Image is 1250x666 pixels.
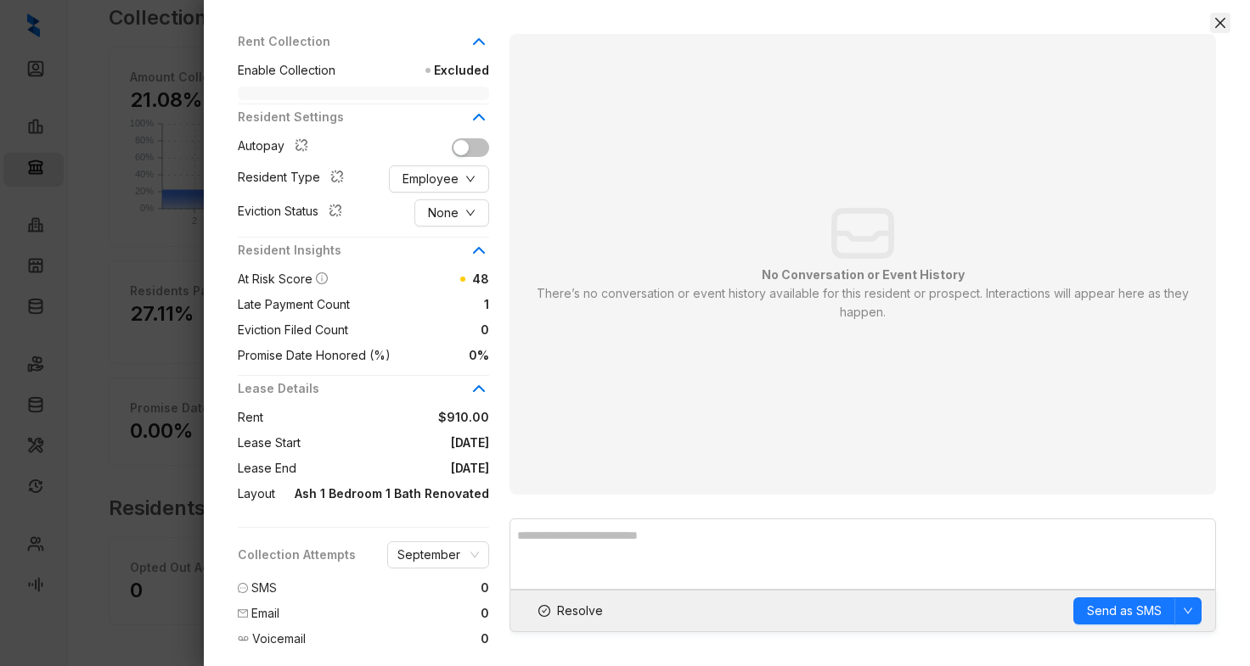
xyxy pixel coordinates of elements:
[238,202,349,224] div: Eviction Status
[481,604,489,623] span: 0
[472,271,489,286] span: 48
[465,174,476,184] span: down
[557,602,603,620] span: Resolve
[238,546,356,564] span: Collection Attempts
[762,267,965,282] strong: No Conversation or Event History
[238,32,489,61] div: Rent Collection
[238,346,391,365] span: Promise Date Honored (%)
[238,295,350,314] span: Late Payment Count
[238,108,489,137] div: Resident Settings
[238,108,469,126] span: Resident Settings
[238,168,351,190] div: Resident Type
[301,434,489,452] span: [DATE]
[296,459,489,478] span: [DATE]
[238,434,301,452] span: Lease Start
[238,241,489,270] div: Resident Insights
[1210,13,1230,33] button: Close
[350,295,489,314] span: 1
[251,604,279,623] span: Email
[538,605,550,617] span: check-circle
[1087,602,1162,620] span: Send as SMS
[238,583,248,593] span: message
[831,208,893,259] img: empty
[263,408,489,427] span: $910.00
[533,284,1192,322] p: There’s no conversation or event history available for this resident or prospect. Interactions wi...
[391,346,489,365] span: 0%
[238,61,335,80] span: Enable Collection
[238,137,315,159] div: Autopay
[428,204,459,222] span: None
[238,321,348,339] span: Eviction Filed Count
[238,379,489,408] div: Lease Details
[397,542,479,568] span: September
[252,630,306,648] span: Voicemail
[1213,16,1227,30] span: close
[348,321,489,339] span: 0
[275,484,489,503] span: Ash 1 Bedroom 1 Bath Renovated
[1183,606,1193,616] span: down
[238,633,249,644] img: Voicemail Icon
[251,579,277,597] span: SMS
[403,170,459,188] span: Employee
[238,608,248,618] span: mail
[481,630,489,648] span: 0
[238,32,469,51] span: Rent Collection
[238,484,275,503] span: Layout
[335,61,489,80] span: Excluded
[238,271,312,286] span: At Risk Score
[238,379,469,398] span: Lease Details
[481,579,489,597] span: 0
[316,272,328,284] span: info-circle
[238,408,263,427] span: Rent
[1073,597,1175,624] button: Send as SMS
[465,208,476,218] span: down
[238,241,469,260] span: Resident Insights
[389,165,489,193] button: Employeedown
[414,199,489,227] button: Nonedown
[524,597,617,624] button: Resolve
[238,459,296,478] span: Lease End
